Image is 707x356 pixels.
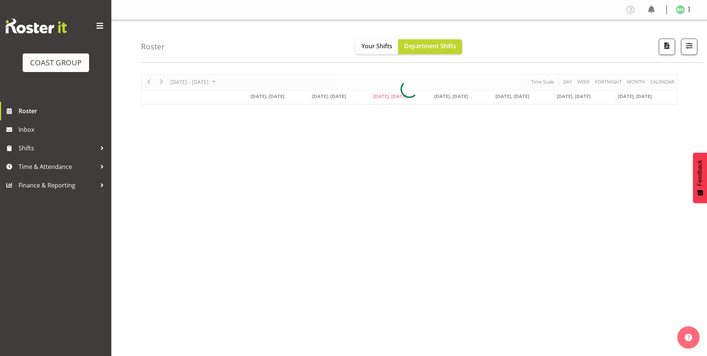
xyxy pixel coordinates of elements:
[19,143,96,154] span: Shifts
[398,39,462,54] button: Department Shifts
[685,334,692,341] img: help-xxl-2.png
[681,39,697,55] button: Filter Shifts
[693,153,707,203] button: Feedback - Show survey
[404,42,456,50] span: Department Shifts
[19,180,96,191] span: Finance & Reporting
[19,161,96,172] span: Time & Attendance
[676,5,685,14] img: boston-morgan-horan1177.jpg
[19,124,108,135] span: Inbox
[30,57,82,68] div: COAST GROUP
[697,160,703,186] span: Feedback
[19,105,108,117] span: Roster
[356,39,398,54] button: Your Shifts
[6,19,67,33] img: Rosterit website logo
[361,42,392,50] span: Your Shifts
[659,39,675,55] button: Download a PDF of the roster according to the set date range.
[141,42,165,51] h4: Roster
